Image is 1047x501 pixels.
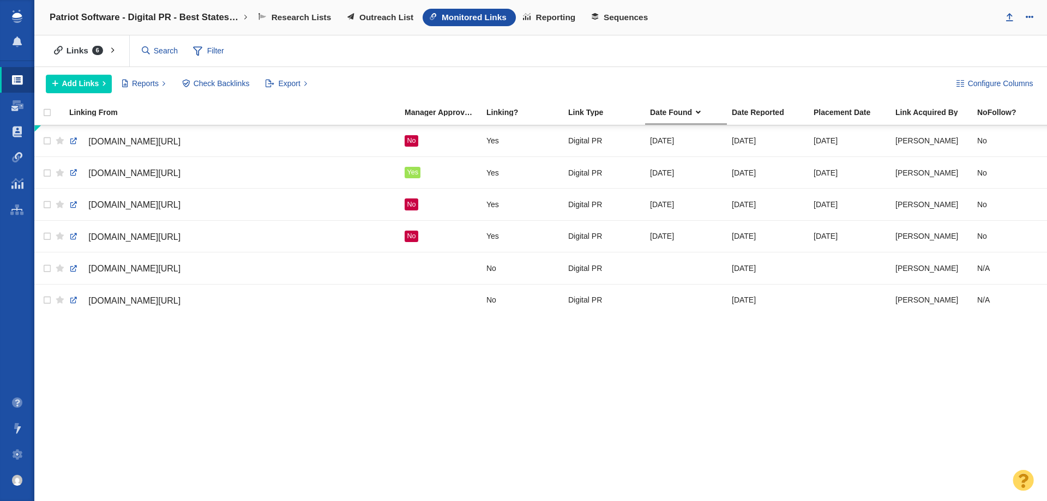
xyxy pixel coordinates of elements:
div: [DATE] [650,161,722,184]
div: [DATE] [732,161,804,184]
a: [DOMAIN_NAME][URL] [69,132,395,151]
span: Filter [187,41,231,62]
a: [DOMAIN_NAME][URL] [69,292,395,310]
span: Digital PR [568,168,602,178]
td: Jim Miller [890,252,972,284]
img: c9363fb76f5993e53bff3b340d5c230a [12,475,23,486]
span: No [407,232,416,240]
a: [DOMAIN_NAME][URL] [69,259,395,278]
div: [DATE] [650,192,722,216]
a: Manager Approved Link? [405,108,485,118]
span: [DOMAIN_NAME][URL] [88,168,180,178]
a: [DOMAIN_NAME][URL] [69,196,395,214]
div: Placement Date [814,108,894,116]
span: [DOMAIN_NAME][URL] [88,296,180,305]
a: Date Found [650,108,731,118]
a: Reporting [516,9,585,26]
span: Digital PR [568,263,602,273]
a: [DOMAIN_NAME][URL] [69,164,395,183]
span: Digital PR [568,295,602,305]
button: Check Backlinks [176,75,256,93]
span: No [407,201,416,208]
span: Digital PR [568,200,602,209]
div: No [486,256,558,280]
span: [PERSON_NAME] [895,263,958,273]
td: Kyle Ochsner [890,125,972,157]
span: Export [278,78,300,89]
td: No [400,220,482,252]
div: Manager Approved Link? [405,108,485,116]
a: Research Lists [251,9,340,26]
div: [DATE] [732,225,804,248]
a: Date Reported [732,108,813,118]
div: [DATE] [814,161,886,184]
a: Outreach List [340,9,423,26]
td: Taylor Tomita [890,156,972,188]
span: Monitored Links [442,13,507,22]
div: [DATE] [732,256,804,280]
a: [DOMAIN_NAME][URL] [69,228,395,246]
span: [PERSON_NAME] [895,295,958,305]
span: Digital PR [568,231,602,241]
button: Add Links [46,75,112,93]
div: Link Acquired By [895,108,976,116]
div: Linking From [69,108,404,116]
a: Link Type [568,108,649,118]
div: [DATE] [650,129,722,153]
a: Sequences [585,9,657,26]
img: buzzstream_logo_iconsimple.png [12,10,22,23]
span: [PERSON_NAME] [895,231,958,241]
td: Digital PR [563,125,645,157]
span: Yes [407,168,418,176]
div: Date Reported [732,108,813,116]
td: Taylor Tomita [890,189,972,220]
span: No [407,137,416,144]
span: Check Backlinks [194,78,250,89]
span: [PERSON_NAME] [895,200,958,209]
div: No [486,288,558,312]
span: [PERSON_NAME] [895,168,958,178]
td: Yes [400,156,482,188]
div: Yes [486,161,558,184]
td: Digital PR [563,189,645,220]
div: [DATE] [814,225,886,248]
div: Date that the backlink checker discovered the link [650,108,731,116]
button: Configure Columns [950,75,1039,93]
td: Taylor Tomita [890,220,972,252]
a: Linking From [69,108,404,118]
div: [DATE] [814,129,886,153]
div: Linking? [486,108,567,116]
span: [DOMAIN_NAME][URL] [88,264,180,273]
span: Configure Columns [968,78,1033,89]
div: Yes [486,129,558,153]
div: Yes [486,225,558,248]
span: [DOMAIN_NAME][URL] [88,232,180,242]
td: Jim Miller [890,284,972,316]
a: Placement Date [814,108,894,118]
div: [DATE] [814,192,886,216]
td: Digital PR [563,284,645,316]
div: Link Type [568,108,649,116]
button: Export [260,75,314,93]
div: [DATE] [732,288,804,312]
span: Research Lists [272,13,332,22]
a: Linking? [486,108,567,118]
span: [DOMAIN_NAME][URL] [88,200,180,209]
span: Reports [132,78,159,89]
td: Digital PR [563,220,645,252]
div: [DATE] [732,129,804,153]
div: [DATE] [650,225,722,248]
td: Digital PR [563,252,645,284]
span: Digital PR [568,136,602,146]
input: Search [137,41,183,61]
td: Digital PR [563,156,645,188]
div: Yes [486,192,558,216]
button: Reports [116,75,172,93]
span: [DOMAIN_NAME][URL] [88,137,180,146]
span: Sequences [604,13,648,22]
td: No [400,189,482,220]
a: Monitored Links [423,9,516,26]
div: [DATE] [732,192,804,216]
h4: Patriot Software - Digital PR - Best States to Start a Business [50,12,240,23]
td: No [400,125,482,157]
